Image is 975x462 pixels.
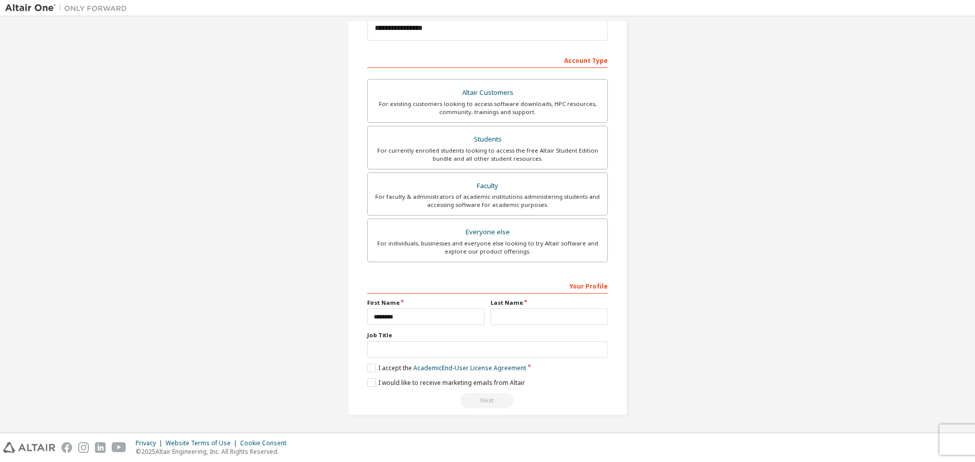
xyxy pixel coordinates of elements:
div: For currently enrolled students looking to access the free Altair Student Edition bundle and all ... [374,147,601,163]
div: Account Type [367,52,608,68]
div: Website Terms of Use [166,439,240,447]
div: For faculty & administrators of academic institutions administering students and accessing softwa... [374,193,601,209]
label: Job Title [367,331,608,339]
img: facebook.svg [61,442,72,453]
p: © 2025 Altair Engineering, Inc. All Rights Reserved. [136,447,292,456]
label: I would like to receive marketing emails from Altair [367,378,525,387]
label: Last Name [491,299,608,307]
div: For individuals, businesses and everyone else looking to try Altair software and explore our prod... [374,239,601,256]
label: First Name [367,299,484,307]
img: instagram.svg [78,442,89,453]
img: linkedin.svg [95,442,106,453]
a: Academic End-User License Agreement [413,364,526,372]
div: Your Profile [367,277,608,294]
img: Altair One [5,3,132,13]
div: Altair Customers [374,86,601,100]
img: youtube.svg [112,442,126,453]
div: Privacy [136,439,166,447]
div: Everyone else [374,225,601,239]
label: I accept the [367,364,526,372]
div: Cookie Consent [240,439,292,447]
div: Faculty [374,179,601,193]
div: Read and acccept EULA to continue [367,393,608,408]
div: For existing customers looking to access software downloads, HPC resources, community, trainings ... [374,100,601,116]
div: Students [374,132,601,147]
img: altair_logo.svg [3,442,55,453]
